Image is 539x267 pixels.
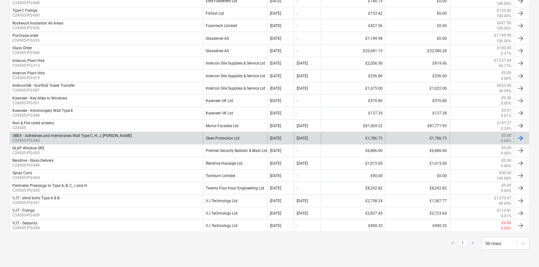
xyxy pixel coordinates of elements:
[203,183,267,194] div: Twenty Four Hour Engineering Ltd
[501,145,511,151] p: £0.00
[385,170,449,181] div: £0.00
[496,176,511,181] p: 100.00%
[499,88,511,94] p: 38.99%
[499,170,511,176] p: £90.00
[203,145,267,156] div: Premier Security Ballistic & Blast Ltd
[297,61,308,65] div: [DATE]
[501,113,511,119] p: 0.01%
[203,220,267,231] div: VJ Technology Ltd
[497,45,511,51] p: £100.85
[385,20,449,31] div: £0.00
[297,199,308,203] div: [DATE]
[12,158,54,163] div: Rendrive - Glass Delivery
[203,120,267,131] div: Murus Facades Ltd
[12,225,40,231] p: C24505-PO-054
[297,74,308,78] div: [DATE]
[496,38,511,44] p: 100.00%
[297,11,298,16] div: -
[494,195,511,201] p: £1,370.47
[321,195,385,206] div: £2,758.24
[385,45,449,56] div: £32,580.28
[12,171,32,175] div: Spray Cans
[270,136,281,140] div: [DATE]
[270,124,281,128] div: [DATE]
[385,108,449,119] div: £137.28
[203,20,267,31] div: Foamtech Limited
[203,70,267,81] div: Intercon Site Supplies & Service Ltd
[12,75,45,81] p: C24505-PO-019
[385,83,449,94] div: £1,022.00
[385,33,449,44] div: £0.00
[497,208,511,213] p: £113.81
[321,95,385,106] div: £570.80
[203,8,267,19] div: Fixfast Ltd
[501,213,511,219] p: 4.01%
[203,195,267,206] div: VJ Technology Ltd
[496,1,511,6] p: 100.00%
[385,183,449,194] div: £8,292.82
[501,95,511,101] p: £0.00
[270,223,281,228] div: [DATE]
[497,120,511,126] p: £197.27
[12,71,45,75] div: Intercon Plant Hire
[270,161,281,166] div: [DATE]
[203,95,267,106] div: Kawneer UK Ltd
[297,99,298,103] div: -
[297,86,308,91] div: [DATE]
[385,58,449,69] div: £819.06
[501,108,511,113] p: £0.01
[203,45,267,56] div: Glassense AS
[321,133,385,144] div: £1,786.73
[203,208,267,219] div: VJ Technology Ltd
[321,58,385,69] div: £2,056.50
[459,240,466,247] a: Page 1 is your current page
[12,138,132,143] p: C24505-PO-046
[321,145,385,156] div: £6,886.00
[12,58,45,63] div: Intercon Plant Hire
[12,125,54,131] p: C24505
[496,26,511,31] p: 100.00%
[501,70,511,76] p: £0.00
[12,183,87,188] div: Perimeter Pressings to Type A, B, C, J and H
[203,133,267,144] div: Obex Protection Ltd
[297,174,298,178] div: -
[270,186,281,190] div: [DATE]
[12,163,54,168] p: C24505-PO-049
[321,220,385,231] div: £490.32
[270,74,281,78] div: [DATE]
[469,240,477,247] a: Next page
[501,158,511,163] p: £0.00
[385,220,449,231] div: £490.32
[501,151,511,156] p: 0.00%
[385,70,449,81] div: £256.00
[12,113,73,118] p: C24505-PO-048
[12,83,75,88] div: InterconGB - Scaffold Tower Transfer
[297,136,308,140] div: [DATE]
[12,0,47,6] p: C24505-PO-068
[385,8,449,19] div: £0.00
[501,126,511,131] p: 0.24%
[321,33,385,44] div: £1,149.98
[321,183,385,194] div: £8,292.82
[321,120,385,131] div: £81,969.22
[321,70,385,81] div: £256.00
[297,186,298,190] div: -
[270,199,281,203] div: [DATE]
[12,121,54,125] div: Non & Fire rated screens
[12,88,75,93] p: C24505-PO-047
[12,188,87,193] p: C24505-PO-055
[501,51,511,56] p: 0.31%
[297,148,298,153] div: -
[321,45,385,56] div: £32,681.13
[297,49,298,53] div: -
[321,20,385,31] div: £427.56
[270,111,281,115] div: [DATE]
[203,108,267,119] div: Kawneer UK Ltd
[12,25,63,31] p: C24505-PO-056
[270,49,281,53] div: [DATE]
[270,211,281,216] div: [DATE]
[12,175,40,181] p: C24505-PO-064
[501,220,511,226] p: £0.00
[203,83,267,94] div: Intercon Site Supplies & Service Ltd
[501,133,511,138] p: £0.00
